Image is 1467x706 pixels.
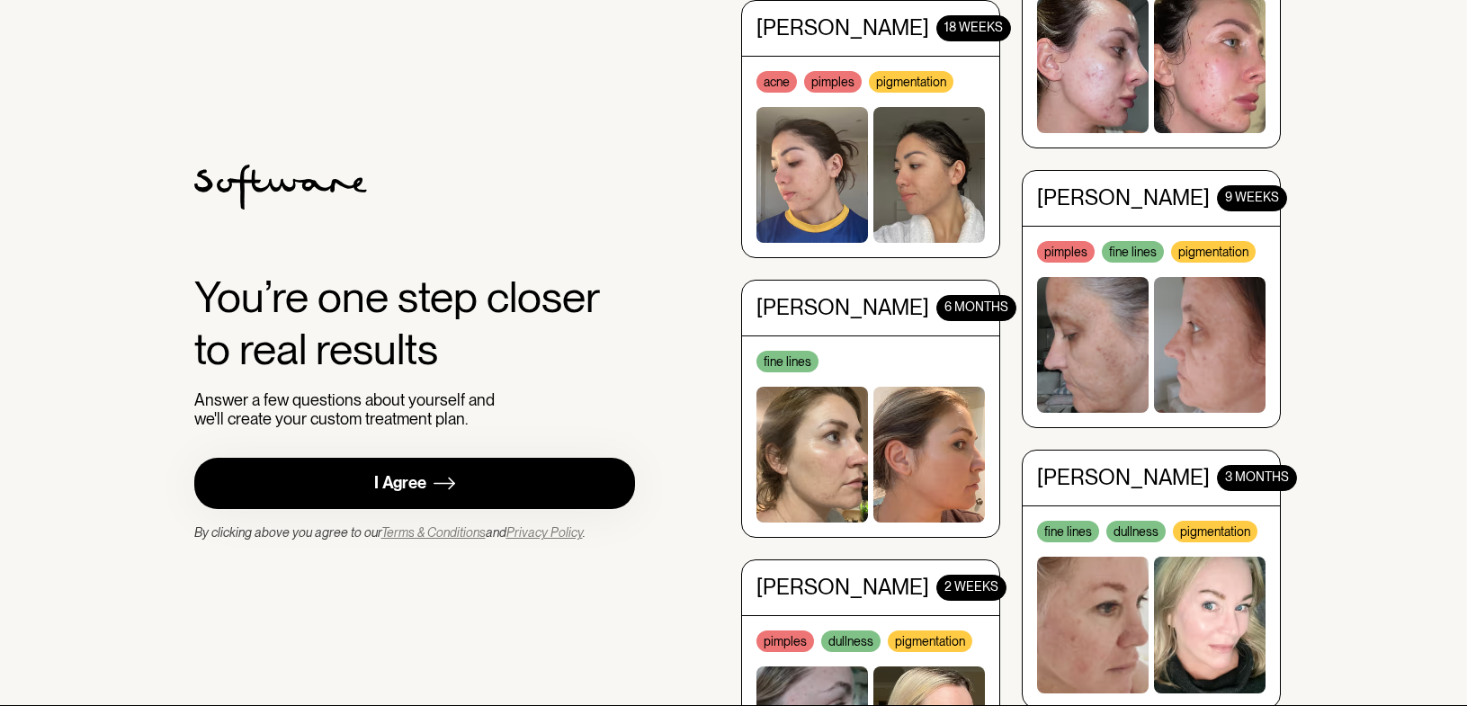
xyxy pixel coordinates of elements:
div: fine lines [756,344,818,366]
div: [PERSON_NAME] [1037,460,1210,486]
a: Privacy Policy [506,525,583,540]
div: pimples [1037,235,1095,256]
div: By clicking above you agree to our and . [194,523,586,541]
div: You’re one step closer to real results [194,272,636,375]
div: [PERSON_NAME] [756,289,929,315]
div: I Agree [374,473,426,494]
div: pigmentation [1173,514,1257,536]
div: pigmentation [869,65,953,86]
div: 6 months [936,289,1016,315]
div: fine lines [1102,235,1164,256]
a: Terms & Conditions [381,525,486,540]
div: [PERSON_NAME] [756,9,929,35]
div: pigmentation [888,624,972,646]
div: 2 WEEKS [936,569,1006,595]
div: dullness [821,624,881,646]
div: Answer a few questions about yourself and we'll create your custom treatment plan. [194,390,503,429]
div: dullness [1106,514,1166,536]
div: acne [756,65,797,86]
div: fine lines [1037,514,1099,536]
div: [PERSON_NAME] [756,569,929,595]
div: 3 MONTHS [1217,460,1297,486]
div: pimples [804,65,862,86]
div: pimples [756,624,814,646]
div: 9 WEEKS [1217,179,1287,205]
div: 18 WEEKS [936,9,1011,35]
a: I Agree [194,458,636,509]
div: [PERSON_NAME] [1037,179,1210,205]
div: pigmentation [1171,235,1256,256]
